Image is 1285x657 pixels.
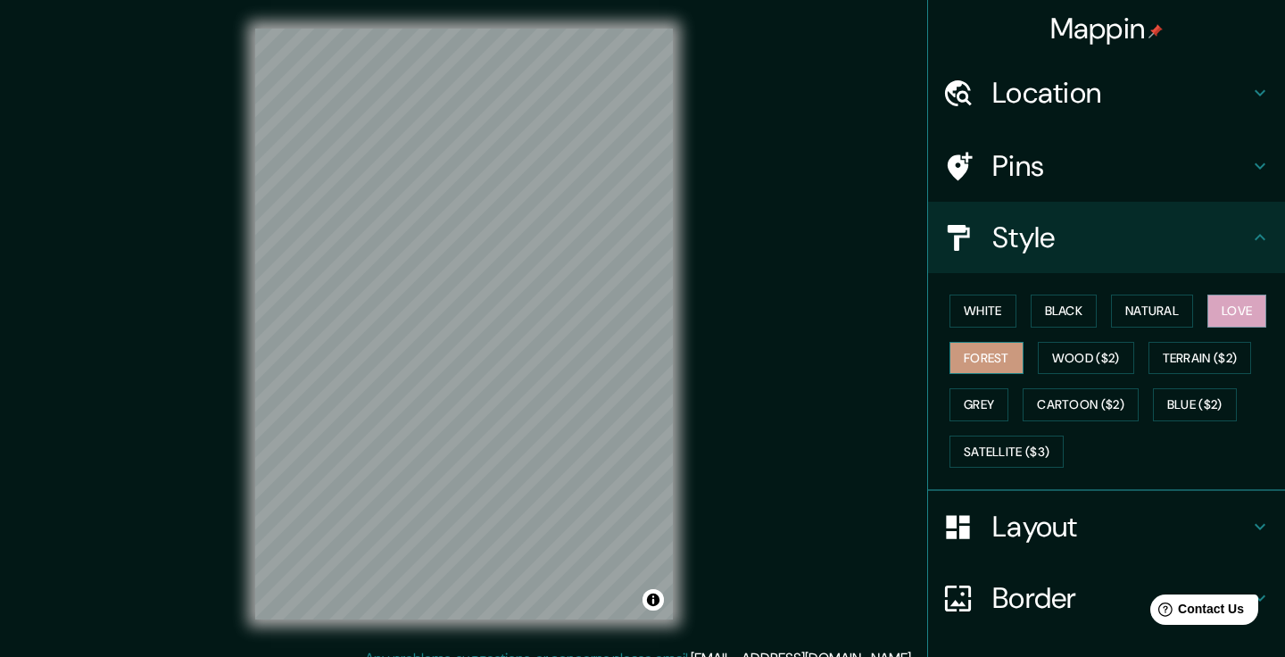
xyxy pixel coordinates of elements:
button: Love [1207,295,1266,328]
h4: Mappin [1050,11,1164,46]
div: Style [928,202,1285,273]
button: Toggle attribution [642,589,664,611]
button: White [949,295,1016,328]
h4: Location [992,75,1249,111]
div: Pins [928,130,1285,202]
img: pin-icon.png [1148,24,1163,38]
button: Forest [949,342,1024,375]
button: Grey [949,388,1008,421]
button: Natural [1111,295,1193,328]
h4: Pins [992,148,1249,184]
h4: Border [992,580,1249,616]
button: Wood ($2) [1038,342,1134,375]
h4: Layout [992,509,1249,545]
button: Satellite ($3) [949,436,1064,469]
h4: Style [992,220,1249,255]
button: Terrain ($2) [1148,342,1252,375]
button: Blue ($2) [1153,388,1237,421]
div: Layout [928,491,1285,562]
button: Black [1031,295,1098,328]
button: Cartoon ($2) [1023,388,1139,421]
canvas: Map [255,29,673,620]
div: Border [928,562,1285,634]
div: Location [928,57,1285,129]
iframe: Help widget launcher [1126,587,1265,637]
